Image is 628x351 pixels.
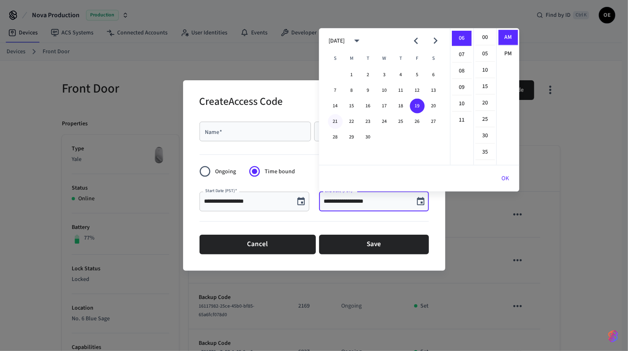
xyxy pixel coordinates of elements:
[413,193,429,210] button: Choose date, selected date is Sep 19, 2025
[476,161,495,177] li: 40 minutes
[406,31,426,50] button: Previous month
[345,50,359,67] span: Monday
[377,83,392,98] button: 10
[452,80,472,95] li: 9 hours
[452,96,472,112] li: 10 hours
[377,114,392,129] button: 24
[452,47,472,63] li: 7 hours
[200,90,283,115] h2: Create Access Code
[328,50,343,67] span: Sunday
[426,99,441,113] button: 20
[426,68,441,82] button: 6
[410,83,425,98] button: 12
[394,83,408,98] button: 11
[361,114,376,129] button: 23
[345,130,359,145] button: 29
[328,99,343,113] button: 14
[451,28,474,165] ul: Select hours
[476,79,495,95] li: 15 minutes
[377,50,392,67] span: Wednesday
[265,168,295,176] span: Time bound
[345,68,359,82] button: 1
[347,31,367,50] button: calendar view is open, switch to year view
[452,63,472,79] li: 8 hours
[474,28,497,165] ul: Select minutes
[410,50,425,67] span: Friday
[476,95,495,111] li: 20 minutes
[361,68,376,82] button: 2
[499,46,518,61] li: PM
[328,130,343,145] button: 28
[361,130,376,145] button: 30
[476,63,495,78] li: 10 minutes
[394,114,408,129] button: 25
[328,83,343,98] button: 7
[394,68,408,82] button: 4
[452,113,472,128] li: 11 hours
[377,68,392,82] button: 3
[328,114,343,129] button: 21
[426,50,441,67] span: Saturday
[426,83,441,98] button: 13
[410,68,425,82] button: 5
[345,99,359,113] button: 15
[361,50,376,67] span: Tuesday
[361,99,376,113] button: 16
[497,28,519,165] ul: Select meridiem
[345,114,359,129] button: 22
[325,188,354,194] label: End Date (PST)
[361,83,376,98] button: 9
[608,330,618,343] img: SeamLogoGradient.69752ec5.svg
[426,114,441,129] button: 27
[499,30,518,45] li: AM
[426,31,445,50] button: Next month
[476,145,495,160] li: 35 minutes
[452,31,472,46] li: 6 hours
[319,235,429,254] button: Save
[476,46,495,62] li: 5 minutes
[476,112,495,127] li: 25 minutes
[345,83,359,98] button: 8
[377,99,392,113] button: 17
[394,50,408,67] span: Thursday
[205,188,237,194] label: Start Date (PST)
[476,30,495,45] li: 0 minutes
[410,114,425,129] button: 26
[476,128,495,144] li: 30 minutes
[200,235,316,254] button: Cancel
[410,99,425,113] button: 19
[215,168,236,176] span: Ongoing
[492,169,519,188] button: OK
[452,14,472,30] li: 5 hours
[329,36,345,45] div: [DATE]
[293,193,309,210] button: Choose date, selected date is Sep 19, 2025
[394,99,408,113] button: 18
